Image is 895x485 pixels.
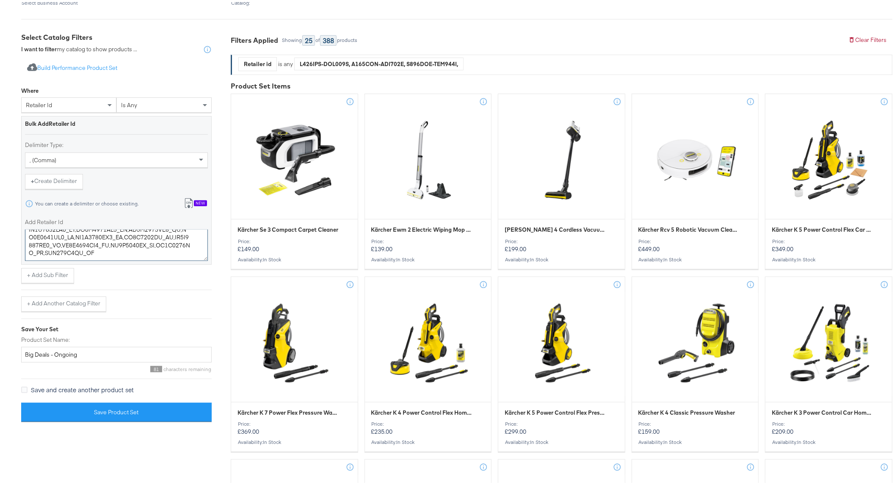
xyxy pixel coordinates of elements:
[315,35,320,41] div: of
[638,224,741,232] span: Kärcher Rcv 5 Robotic Vacuum Cleaner
[25,216,208,224] label: Add Retailer Id
[505,419,619,425] div: Price:
[26,99,52,107] span: retailer id
[21,30,212,40] div: Select Catalog Filters
[194,198,207,204] div: New
[231,33,278,43] div: Filters Applied
[31,383,134,392] span: Save and create another product set
[505,224,607,232] span: Kärcher Vc 4 Cordless Vacuum Cleaner
[238,236,351,251] p: £149.00
[505,236,619,251] p: £199.00
[25,172,83,187] button: +Create Delimiter
[530,254,548,261] span: in stock
[239,55,276,69] div: Retailer id
[371,255,485,261] div: Availability :
[371,224,474,232] span: Kärcher Ewm 2 Electric Wiping Mop Hard Floor Cleaner
[397,254,415,261] span: in stock
[797,254,815,261] span: in stock
[505,407,607,415] span: Kärcher K 5 Power Control Flex Pressure Washer
[638,419,752,425] div: Price:
[238,255,351,261] div: Availability :
[231,79,892,89] div: Product Set Items
[772,419,886,433] p: £209.00
[263,437,281,443] span: in stock
[238,236,351,242] div: Price:
[371,407,474,415] span: Kärcher K 4 Power Control Flex Home Pressure Washer
[238,407,340,415] span: Kärcher K 7 Power Flex Pressure Washer
[263,254,281,261] span: in stock
[320,33,337,44] div: 388
[772,255,886,261] div: Availability :
[21,266,74,281] button: + Add Sub Filter
[664,437,682,443] span: in stock
[30,154,56,162] span: , (comma)
[505,419,619,433] p: £299.00
[772,419,886,425] div: Price:
[772,407,874,415] span: Kärcher K 3 Power Control Car Home Pressure Washer
[150,364,162,370] span: 81
[121,99,137,107] span: is any
[772,236,886,242] div: Price:
[21,334,212,342] label: Product Set Name:
[772,437,886,443] div: Availability :
[638,419,752,433] p: £159.00
[797,437,815,443] span: in stock
[638,437,752,443] div: Availability :
[772,236,886,251] p: £349.00
[772,224,874,232] span: Kärcher K 5 Power Control Flex Car Home Pressure Washer
[371,419,485,433] p: £235.00
[295,55,463,68] div: L426IPS-DOL009S, A165CON-ADI702E, S896DOE-TEM944I, U564LAB-ETD674M, A913ENI-ADM161V, Q988NO-73320...
[31,175,34,183] strong: +
[302,33,315,44] div: 25
[505,437,619,443] div: Availability :
[530,437,548,443] span: in stock
[21,294,106,310] button: + Add Another Catalog Filter
[277,58,294,66] div: is any
[505,236,619,242] div: Price:
[21,323,212,331] div: Save Your Set
[238,224,338,232] span: Kärcher Se 3 Compact Carpet Cleaner
[238,437,351,443] div: Availability :
[21,43,137,52] div: my catalog to show products ...
[21,43,57,51] strong: I want to filter
[25,139,208,147] label: Delimiter Type:
[505,255,619,261] div: Availability :
[282,35,302,41] div: Showing
[638,255,752,261] div: Availability :
[25,227,208,259] textarea: L128IPS-DOL278S,A258CON-ADI842E,S653DOE-TEM049I,U921LAB-ETD699M,A639ENI-ADM781V,Q236NO-83552E804U...
[371,419,485,425] div: Price:
[664,254,682,261] span: in stock
[21,85,39,93] div: Where
[638,236,752,251] p: £449.00
[21,401,212,420] button: Save Product Set
[843,30,892,46] button: Clear Filters
[178,194,213,210] button: New
[21,364,212,370] div: characters remaining
[35,199,139,205] div: You can create a delimiter or choose existing.
[638,407,735,415] span: Kärcher K 4 Classic Pressure Washer
[21,58,123,74] button: Build Performance Product Set
[371,437,485,443] div: Availability :
[238,419,351,425] div: Price:
[397,437,415,443] span: in stock
[238,419,351,433] p: £369.00
[337,35,358,41] div: products
[638,236,752,242] div: Price:
[21,345,212,360] input: Give your set a descriptive name
[371,236,485,242] div: Price:
[371,236,485,251] p: £139.00
[25,118,208,126] div: Bulk Add Retailer Id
